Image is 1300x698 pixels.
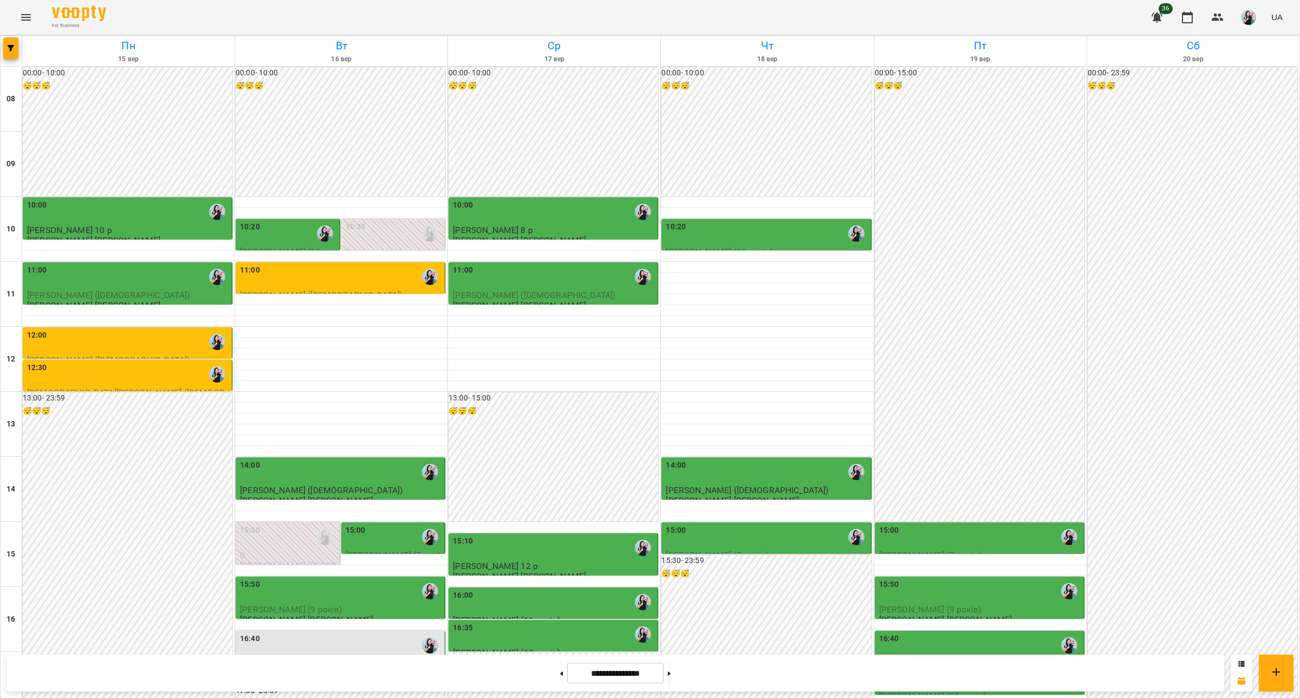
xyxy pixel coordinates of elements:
[635,540,651,556] img: 💜 Челомбітько Варвара Олександр.
[1089,37,1298,54] h6: Сб
[240,633,260,645] label: 16:40
[1088,80,1297,92] h6: 😴😴😴
[450,54,659,64] h6: 17 вер
[6,353,15,365] h6: 12
[240,561,337,580] p: [PERSON_NAME] [PERSON_NAME].
[666,496,801,505] p: [PERSON_NAME] [PERSON_NAME].
[453,615,560,625] span: [PERSON_NAME] (11 років)
[240,221,260,233] label: 10:20
[661,568,871,580] h6: 😴😴😴
[6,613,15,625] h6: 16
[662,54,872,64] h6: 18 вер
[237,37,446,54] h6: Вт
[453,236,588,245] p: [PERSON_NAME] [PERSON_NAME].
[453,572,588,581] p: [PERSON_NAME] [PERSON_NAME].
[879,615,1015,624] p: [PERSON_NAME] [PERSON_NAME].
[422,529,438,545] img: 💜 Челомбітько Варвара Олександр.
[422,464,438,480] img: 💜 Челомбітько Варвара Олександр.
[27,264,47,276] label: 11:00
[422,637,438,654] img: 💜 Челомбітько Варвара Олександр.
[240,247,337,266] span: [PERSON_NAME] (11 років)
[875,67,1084,79] h6: 00:00 - 15:00
[240,551,337,560] p: 0
[24,37,233,54] h6: Пн
[1088,67,1297,79] h6: 00:00 - 23:59
[879,579,899,591] label: 15:50
[240,579,260,591] label: 15:50
[209,366,225,383] img: 💜 Челомбітько Варвара Олександр.
[848,529,864,545] img: 💜 Челомбітько Варвара Олександр.
[876,37,1085,54] h6: Пт
[27,225,112,235] span: [PERSON_NAME] 10 р
[422,225,438,242] img: 💜 Челомбітько Варвара Олександр.
[635,269,651,285] img: 💜 Челомбітько Варвара Олександр.
[1271,11,1283,23] span: UA
[666,525,686,537] label: 15:00
[635,626,651,643] div: 💜 Челомбітько Варвара Олександр.
[240,604,342,615] span: [PERSON_NAME] (9 років)
[1061,529,1077,545] img: 💜 Челомбітько Варвара Олександр.
[240,485,402,495] span: [PERSON_NAME] ([DEMOGRAPHIC_DATA])
[879,633,899,645] label: 16:40
[453,290,615,300] span: [PERSON_NAME] ([DEMOGRAPHIC_DATA])
[450,37,659,54] h6: Ср
[848,225,864,242] img: 💜 Челомбітько Варвара Олександр.
[346,525,366,537] label: 15:00
[27,329,47,341] label: 12:00
[876,54,1085,64] h6: 19 вер
[240,525,260,537] label: 15:00
[240,615,375,624] p: [PERSON_NAME] [PERSON_NAME].
[422,583,438,599] div: 💜 Челомбітько Варвара Олександр.
[1061,637,1077,654] img: 💜 Челомбітько Варвара Олександр.
[27,236,162,245] p: [PERSON_NAME] [PERSON_NAME].
[209,204,225,220] div: 💜 Челомбітько Варвара Олександр.
[453,590,473,602] label: 16:00
[209,334,225,350] img: 💜 Челомбітько Варвара Олександр.
[1061,583,1077,599] img: 💜 Челомбітько Варвара Олександр.
[879,604,981,615] span: [PERSON_NAME] (9 років)
[666,550,768,560] span: [PERSON_NAME] (7 років)
[27,362,47,374] label: 12:30
[27,387,225,407] span: [DEMOGRAPHIC_DATA][PERSON_NAME] ([DEMOGRAPHIC_DATA])
[236,67,445,79] h6: 00:00 - 10:00
[448,67,658,79] h6: 00:00 - 10:00
[666,221,686,233] label: 10:20
[448,392,658,404] h6: 13:00 - 15:00
[240,496,375,505] p: [PERSON_NAME] [PERSON_NAME].
[27,355,190,365] span: [PERSON_NAME] ([DEMOGRAPHIC_DATA])
[52,5,106,21] img: Voopty Logo
[240,290,402,300] span: [PERSON_NAME] ([DEMOGRAPHIC_DATA])
[346,247,443,256] p: 0
[23,405,232,417] h6: 😴😴😴
[27,199,47,211] label: 10:00
[24,54,233,64] h6: 15 вер
[453,264,473,276] label: 11:00
[1159,3,1173,14] span: 36
[6,158,15,170] h6: 09
[52,22,106,29] span: For Business
[1089,54,1298,64] h6: 20 вер
[848,464,864,480] img: 💜 Челомбітько Варвара Олександр.
[317,529,333,545] div: 💜 Челомбітько Варвара Олександр.
[236,80,445,92] h6: 😴😴😴
[635,204,651,220] img: 💜 Челомбітько Варвара Олександр.
[209,269,225,285] img: 💜 Челомбітько Варвара Олександр.
[6,483,15,495] h6: 14
[6,288,15,300] h6: 11
[317,225,333,242] img: 💜 Челомбітько Варвара Олександр.
[1241,10,1256,25] img: 2498a80441ea744641c5a9678fe7e6ac.jpeg
[662,37,872,54] h6: Чт
[448,405,658,417] h6: 😴😴😴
